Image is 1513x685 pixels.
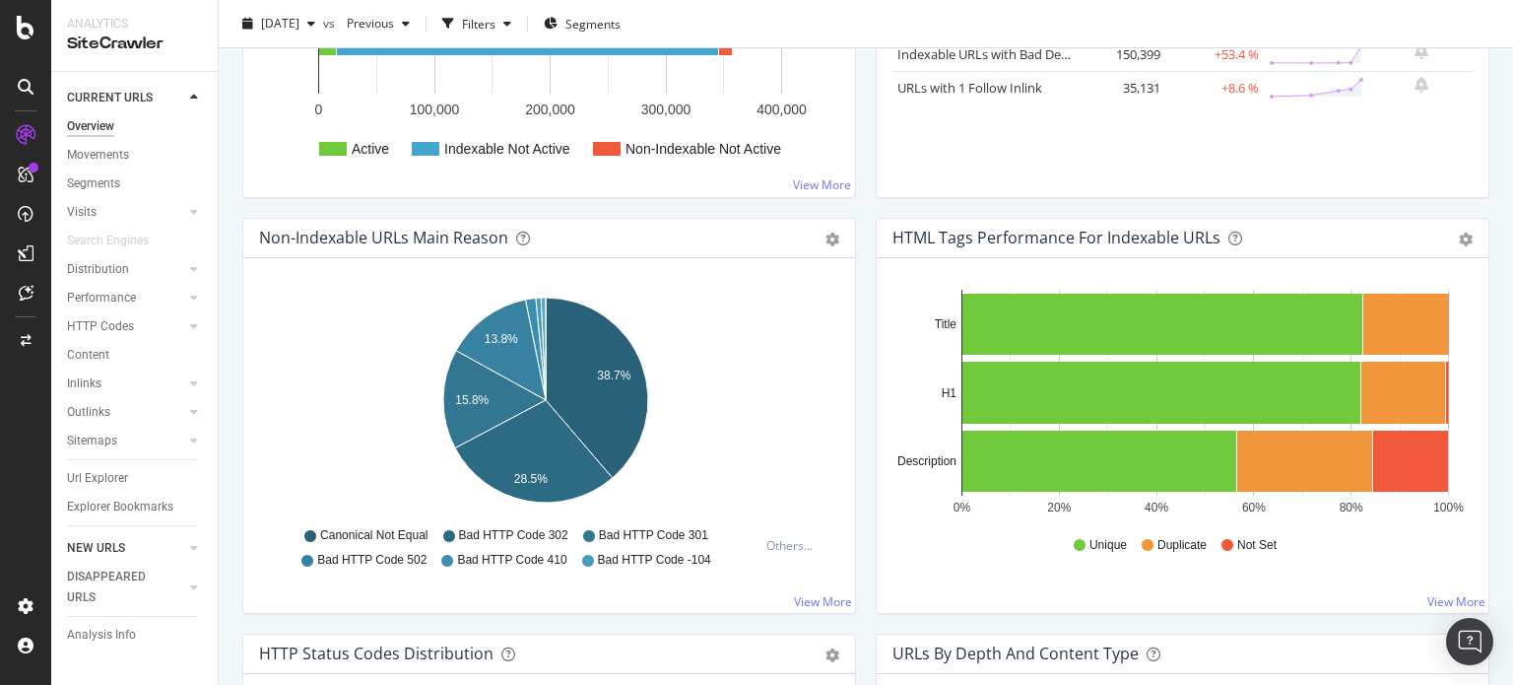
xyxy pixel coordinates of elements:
div: CURRENT URLS [67,88,153,108]
a: Movements [67,145,204,166]
a: Segments [67,173,204,194]
div: gear [825,233,839,246]
button: Previous [339,8,418,39]
text: 20% [1047,501,1071,514]
div: Distribution [67,259,129,280]
div: gear [825,649,839,662]
a: DISAPPEARED URLS [67,567,184,608]
div: Visits [67,202,97,223]
div: Open Intercom Messenger [1446,618,1493,665]
a: Search Engines [67,231,168,251]
div: Search Engines [67,231,149,251]
span: Bad HTTP Code 302 [459,527,568,544]
text: 13.8% [485,332,518,346]
div: SiteCrawler [67,33,202,55]
span: 2025 Sep. 2nd [261,15,299,32]
a: CURRENT URLS [67,88,184,108]
span: Not Set [1237,537,1277,554]
td: 150,399 [1086,37,1165,71]
div: URLs by Depth and Content Type [892,644,1139,663]
td: 35,131 [1086,71,1165,104]
span: Bad HTTP Code 502 [317,552,427,569]
text: 300,000 [641,102,691,117]
div: HTTP Status Codes Distribution [259,644,493,663]
button: Filters [434,8,519,39]
a: Outlinks [67,402,184,423]
text: 0% [954,501,971,514]
div: Explorer Bookmarks [67,497,173,517]
a: Sitemaps [67,431,184,451]
a: Url Explorer [67,468,204,489]
text: Indexable Not Active [444,141,570,157]
a: Distribution [67,259,184,280]
span: Previous [339,15,394,32]
text: Active [352,141,389,157]
span: vs [323,15,339,32]
text: H1 [942,386,957,400]
button: Segments [536,8,628,39]
div: NEW URLS [67,538,125,559]
div: Filters [462,15,495,32]
div: HTML Tags Performance for Indexable URLs [892,228,1220,247]
div: bell-plus [1414,77,1428,93]
div: Sitemaps [67,431,117,451]
div: Non-Indexable URLs Main Reason [259,228,508,247]
a: Inlinks [67,374,184,394]
div: Movements [67,145,129,166]
div: Segments [67,173,120,194]
span: Segments [565,15,621,32]
div: HTTP Codes [67,316,134,337]
td: +53.4 % [1165,37,1264,71]
text: 38.7% [597,368,630,381]
text: 100,000 [410,102,460,117]
div: gear [1459,233,1473,246]
div: Others... [766,537,822,554]
a: Overview [67,116,204,137]
a: NEW URLS [67,538,184,559]
text: Non-Indexable Not Active [625,141,781,157]
text: 40% [1145,501,1168,514]
svg: A chart. [259,290,832,518]
div: Performance [67,288,136,308]
svg: A chart. [892,290,1466,518]
div: bell-plus [1414,43,1428,59]
div: Content [67,345,109,366]
a: Content [67,345,204,366]
span: Bad HTTP Code -104 [598,552,711,569]
div: Analysis Info [67,625,136,646]
a: HTTP Codes [67,316,184,337]
div: Outlinks [67,402,110,423]
text: Description [897,454,956,468]
div: Overview [67,116,114,137]
a: View More [793,176,851,193]
a: Visits [67,202,184,223]
span: Bad HTTP Code 410 [457,552,566,569]
a: View More [794,593,852,610]
text: 28.5% [514,472,548,486]
text: 60% [1242,501,1266,514]
span: Unique [1089,537,1127,554]
text: 200,000 [525,102,575,117]
div: Analytics [67,16,202,33]
a: URLs with 1 Follow Inlink [897,79,1042,97]
div: DISAPPEARED URLS [67,567,166,608]
text: 0 [315,102,323,117]
text: Title [935,317,957,331]
a: Analysis Info [67,625,204,646]
text: 80% [1340,501,1363,514]
span: Bad HTTP Code 301 [599,527,708,544]
a: View More [1427,593,1485,610]
a: Explorer Bookmarks [67,497,204,517]
text: 100% [1433,501,1464,514]
button: [DATE] [234,8,323,39]
a: Indexable URLs with Bad Description [897,45,1112,63]
span: Canonical Not Equal [320,527,428,544]
text: 15.8% [455,393,489,407]
td: +8.6 % [1165,71,1264,104]
a: Performance [67,288,184,308]
span: Duplicate [1157,537,1207,554]
div: Url Explorer [67,468,128,489]
div: Inlinks [67,374,101,394]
